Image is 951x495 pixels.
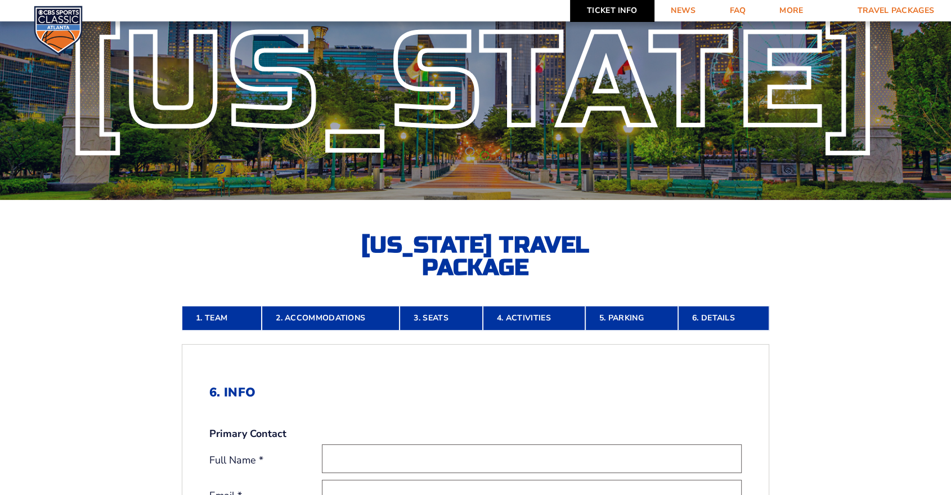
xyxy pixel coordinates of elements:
h2: [US_STATE] Travel Package [352,234,599,279]
a: 2. Accommodations [262,306,400,331]
label: Full Name * [209,453,322,467]
a: 5. Parking [585,306,678,331]
a: 1. Team [182,306,262,331]
h2: 6. Info [209,385,742,400]
strong: Primary Contact [209,427,286,441]
a: 4. Activities [483,306,585,331]
a: 3. Seats [400,306,482,331]
img: CBS Sports Classic [34,6,83,55]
